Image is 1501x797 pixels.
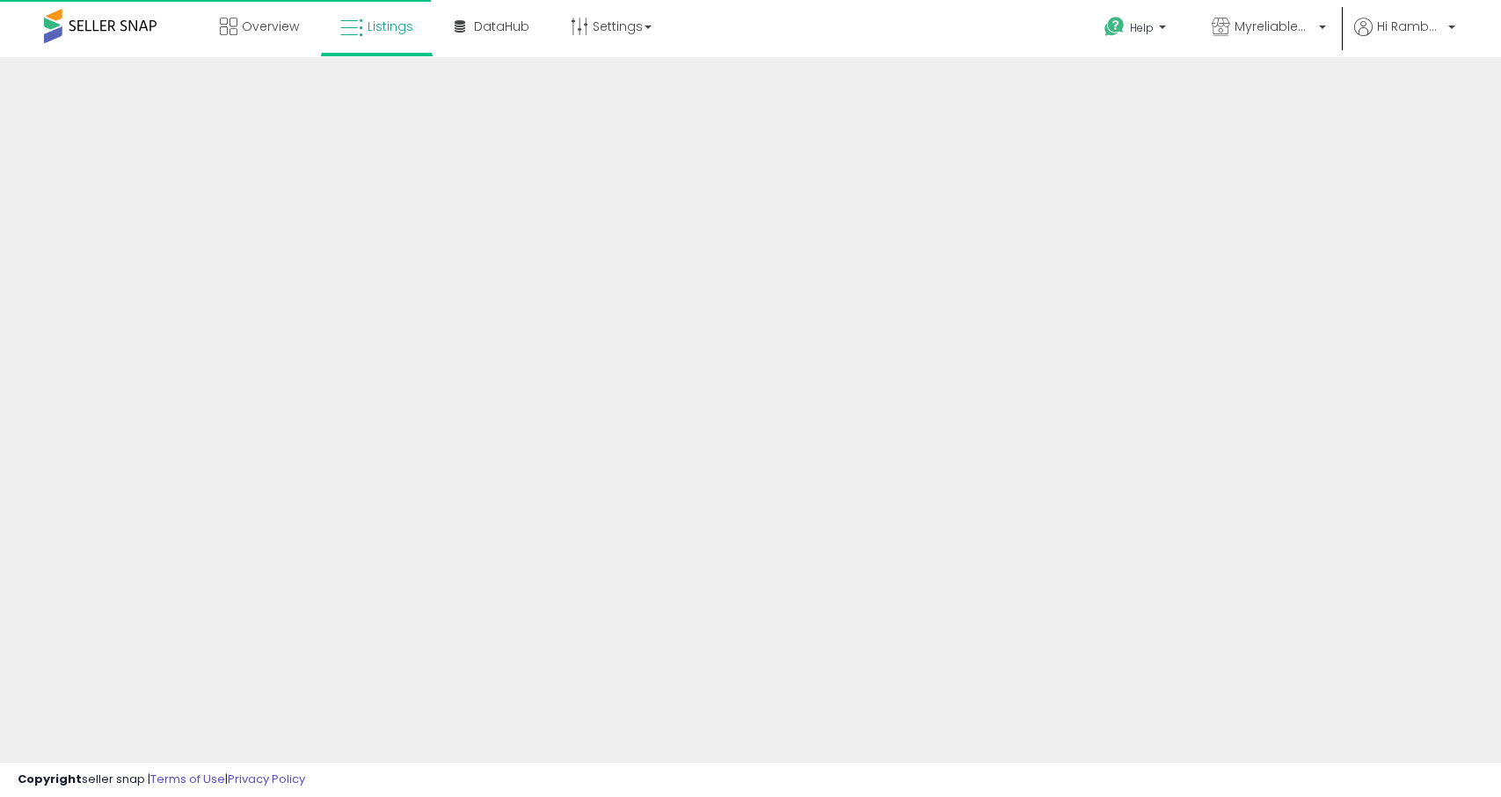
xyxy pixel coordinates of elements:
span: Hi Rambabu [1377,18,1443,35]
span: Myreliablemart [1235,18,1314,35]
a: Privacy Policy [228,771,305,787]
a: Terms of Use [150,771,225,787]
div: seller snap | | [18,771,305,788]
span: Listings [368,18,413,35]
a: Hi Rambabu [1354,18,1455,57]
span: DataHub [474,18,529,35]
a: Help [1090,3,1184,57]
span: Overview [242,18,299,35]
span: Help [1130,20,1154,35]
strong: Copyright [18,771,82,787]
i: Get Help [1104,16,1126,38]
